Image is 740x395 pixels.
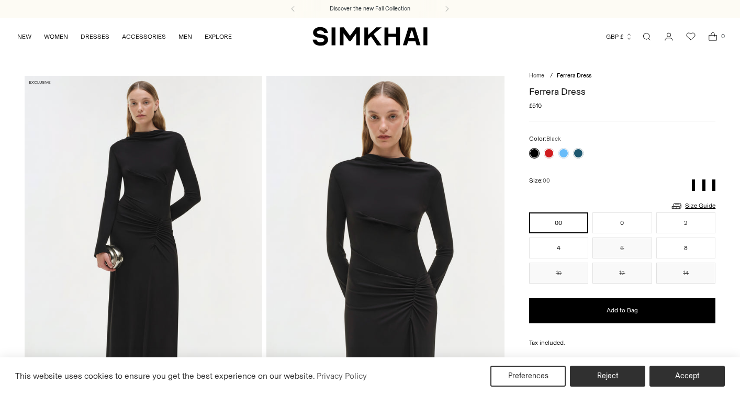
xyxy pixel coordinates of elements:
a: Open cart modal [702,26,723,47]
span: 00 [543,177,550,184]
button: 12 [592,263,652,284]
button: 4 [529,238,589,258]
a: EXPLORE [205,25,232,48]
button: 14 [656,263,716,284]
a: Discover the new Fall Collection [330,5,410,13]
span: This website uses cookies to ensure you get the best experience on our website. [15,371,315,381]
a: DRESSES [81,25,109,48]
button: Add to Bag [529,298,716,323]
button: Reject [570,366,645,387]
a: Privacy Policy (opens in a new tab) [315,368,368,384]
span: Add to Bag [607,306,638,315]
button: 10 [529,263,589,284]
a: Open search modal [636,26,657,47]
span: £510 [529,101,542,110]
a: SIMKHAI [312,26,428,47]
button: 00 [529,212,589,233]
button: GBP £ [606,25,633,48]
button: 0 [592,212,652,233]
button: 2 [656,212,716,233]
div: Tax included. [529,338,716,347]
span: Black [546,136,561,142]
a: NEW [17,25,31,48]
button: Preferences [490,366,566,387]
label: Color: [529,134,561,144]
a: WOMEN [44,25,68,48]
a: Home [529,72,544,79]
button: 8 [656,238,716,258]
a: Size Guide [670,199,715,212]
nav: breadcrumbs [529,72,716,81]
label: Size: [529,176,550,186]
a: MEN [178,25,192,48]
span: Ferrera Dress [557,72,591,79]
a: Go to the account page [658,26,679,47]
a: Wishlist [680,26,701,47]
button: Accept [649,366,725,387]
button: 6 [592,238,652,258]
a: ACCESSORIES [122,25,166,48]
div: / [550,72,553,81]
span: 0 [718,31,727,41]
h1: Ferrera Dress [529,87,716,96]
